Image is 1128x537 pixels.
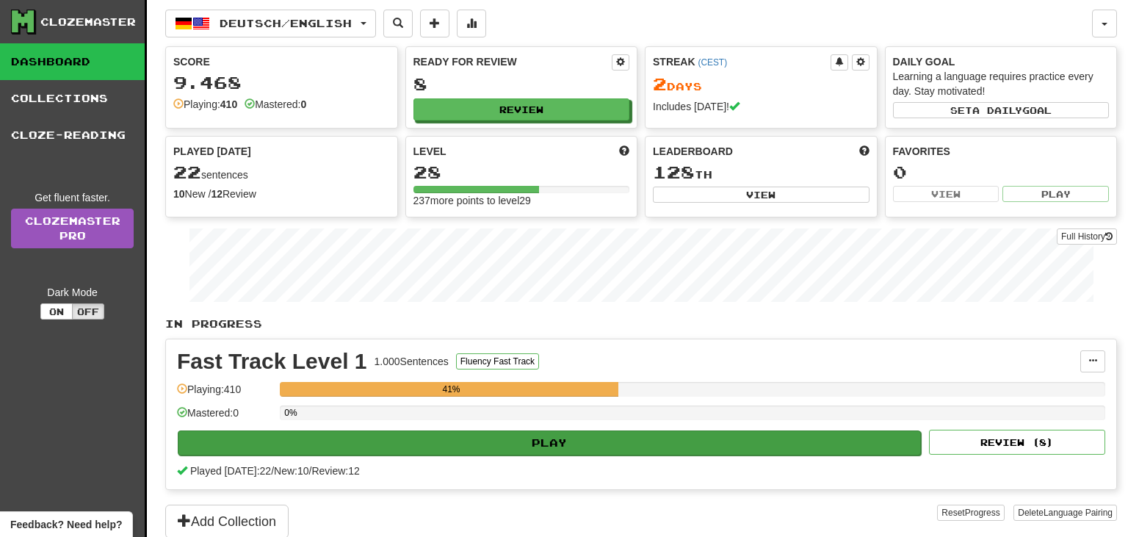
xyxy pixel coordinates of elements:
button: Add sentence to collection [420,10,449,37]
button: Review [413,98,630,120]
span: Played [DATE] [173,144,251,159]
span: Level [413,144,446,159]
strong: 10 [173,188,185,200]
span: Deutsch / English [220,17,352,29]
button: Play [178,430,921,455]
button: ResetProgress [937,505,1004,521]
div: 1.000 Sentences [375,354,449,369]
div: Favorites [893,144,1110,159]
div: Includes [DATE]! [653,99,869,114]
p: In Progress [165,317,1117,331]
strong: 0 [300,98,306,110]
span: Open feedback widget [10,517,122,532]
div: Mastered: 0 [177,406,272,430]
span: New: 10 [274,465,308,477]
button: Deutsch/English [165,10,376,37]
span: Played [DATE]: 22 [190,465,271,477]
div: 28 [413,163,630,181]
div: Playing: [173,97,237,112]
div: th [653,163,869,182]
div: Get fluent faster. [11,190,134,205]
button: Search sentences [383,10,413,37]
span: Review: 12 [311,465,359,477]
button: Review (8) [929,430,1105,455]
button: On [40,303,73,320]
span: 22 [173,162,201,182]
div: sentences [173,163,390,182]
button: Off [72,303,104,320]
div: Playing: 410 [177,382,272,406]
div: Day s [653,75,869,94]
span: This week in points, UTC [859,144,869,159]
div: Fast Track Level 1 [177,350,367,372]
div: New / Review [173,187,390,201]
div: Mastered: [245,97,306,112]
span: Leaderboard [653,144,733,159]
button: Fluency Fast Track [456,353,539,370]
span: / [271,465,274,477]
button: View [653,187,869,203]
div: Clozemaster [40,15,136,29]
strong: 410 [220,98,237,110]
div: Learning a language requires practice every day. Stay motivated! [893,69,1110,98]
span: a daily [972,105,1022,115]
div: Ready for Review [413,54,612,69]
div: Dark Mode [11,285,134,300]
span: Score more points to level up [619,144,629,159]
a: (CEST) [698,57,727,68]
span: 2 [653,73,667,94]
span: Language Pairing [1044,508,1113,518]
button: Seta dailygoal [893,102,1110,118]
button: Full History [1057,228,1117,245]
div: 9.468 [173,73,390,92]
span: Progress [965,508,1000,518]
button: DeleteLanguage Pairing [1013,505,1117,521]
div: 8 [413,75,630,93]
span: 128 [653,162,695,182]
span: / [309,465,312,477]
button: Play [1002,186,1109,202]
div: Streak [653,54,831,69]
a: ClozemasterPro [11,209,134,248]
div: Daily Goal [893,54,1110,69]
button: More stats [457,10,486,37]
div: Score [173,54,390,69]
button: View [893,186,999,202]
div: 41% [284,382,618,397]
div: 237 more points to level 29 [413,193,630,208]
div: 0 [893,163,1110,181]
strong: 12 [211,188,223,200]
